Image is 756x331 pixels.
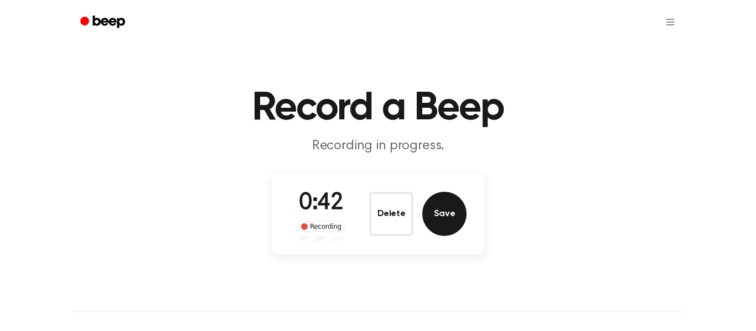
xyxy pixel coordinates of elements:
p: Recording in progress. [165,137,591,155]
button: Save Audio Record [422,192,467,236]
button: Delete Audio Record [369,192,413,236]
button: Open menu [657,9,683,35]
span: 0:42 [299,192,343,215]
div: Recording [298,221,344,232]
a: Beep [73,12,135,33]
h1: Record a Beep [95,88,661,128]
